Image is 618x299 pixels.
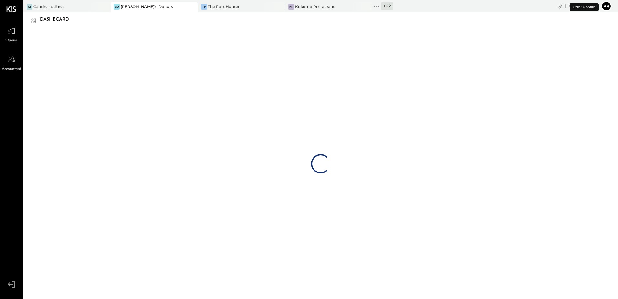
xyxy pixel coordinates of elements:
div: Kokomo Restaurant [295,4,335,9]
div: [DATE] [565,3,600,9]
div: User Profile [570,3,599,11]
div: Cantina Italiana [33,4,64,9]
div: BD [114,4,120,10]
div: CI [27,4,32,10]
div: + 22 [381,2,393,10]
span: Queue [5,38,17,44]
button: Pr [601,1,612,11]
div: Dashboard [40,15,75,25]
div: TP [201,4,207,10]
div: The Port Hunter [208,4,240,9]
div: [PERSON_NAME]’s Donuts [121,4,173,9]
div: KR [288,4,294,10]
div: copy link [557,3,563,9]
span: Accountant [2,66,21,72]
a: Queue [0,25,22,44]
a: Accountant [0,53,22,72]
